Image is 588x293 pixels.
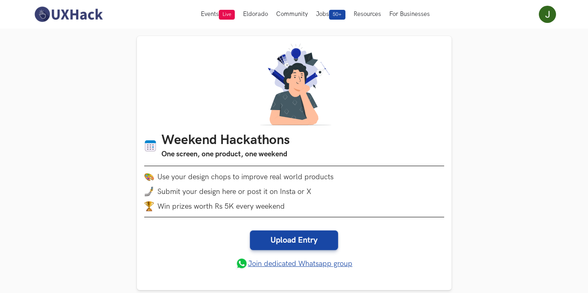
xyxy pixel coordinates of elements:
img: UXHack-logo.png [32,6,105,23]
img: trophy.png [144,201,154,211]
li: Use your design chops to improve real world products [144,172,444,182]
span: Submit your design here or post it on Insta or X [157,187,311,196]
a: Upload Entry [250,230,338,250]
a: Join dedicated Whatsapp group [236,257,352,270]
li: Win prizes worth Rs 5K every weekend [144,201,444,211]
span: 50+ [329,10,345,20]
img: whatsapp.png [236,257,248,270]
span: Live [219,10,235,20]
img: Calendar icon [144,140,157,152]
img: Your profile pic [539,6,556,23]
img: palette.png [144,172,154,182]
h1: Weekend Hackathons [161,133,290,149]
img: A designer thinking [255,43,334,125]
h3: One screen, one product, one weekend [161,149,290,160]
img: mobile-in-hand.png [144,187,154,196]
